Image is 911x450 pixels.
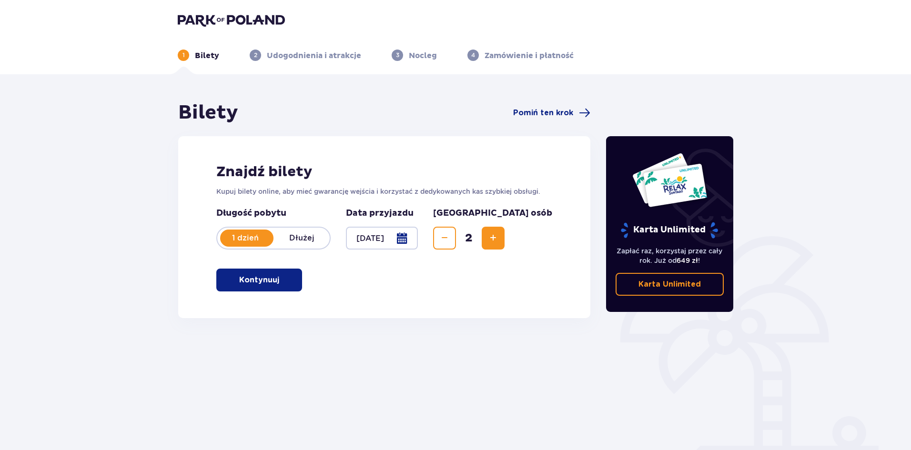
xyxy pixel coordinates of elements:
[178,13,285,27] img: Park of Poland logo
[620,222,719,239] p: Karta Unlimited
[433,227,456,250] button: Decrease
[485,50,574,61] p: Zamówienie i płatność
[513,108,573,118] span: Pomiń ten krok
[482,227,505,250] button: Increase
[616,273,724,296] a: Karta Unlimited
[471,51,475,60] p: 4
[195,50,219,61] p: Bilety
[513,107,590,119] a: Pomiń ten krok
[216,269,302,291] button: Kontynuuj
[273,233,330,243] p: Dłużej
[677,257,698,264] span: 649 zł
[638,279,701,290] p: Karta Unlimited
[216,187,552,196] p: Kupuj bilety online, aby mieć gwarancję wejścia i korzystać z dedykowanych kas szybkiej obsługi.
[216,208,331,219] p: Długość pobytu
[178,101,238,125] h1: Bilety
[217,233,273,243] p: 1 dzień
[433,208,552,219] p: [GEOGRAPHIC_DATA] osób
[409,50,437,61] p: Nocleg
[239,275,279,285] p: Kontynuuj
[616,246,724,265] p: Zapłać raz, korzystaj przez cały rok. Już od !
[182,51,185,60] p: 1
[346,208,414,219] p: Data przyjazdu
[396,51,399,60] p: 3
[458,231,480,245] span: 2
[267,50,361,61] p: Udogodnienia i atrakcje
[216,163,552,181] h2: Znajdź bilety
[254,51,257,60] p: 2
